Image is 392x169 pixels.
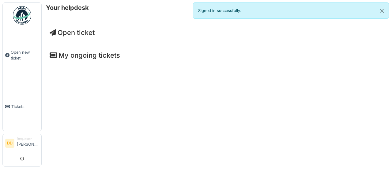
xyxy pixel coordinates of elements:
li: DD [5,139,14,148]
span: Open new ticket [11,49,39,61]
a: Open new ticket [3,28,41,83]
span: Tickets [11,104,39,109]
li: [PERSON_NAME] [17,136,39,150]
h4: My ongoing tickets [50,51,384,59]
a: DD Requester[PERSON_NAME] [5,136,39,151]
a: Open ticket [50,29,95,36]
img: Badge_color-CXgf-gQk.svg [13,6,31,25]
a: Tickets [3,83,41,131]
div: Signed in successfully. [193,2,389,19]
h6: Your helpdesk [46,4,89,11]
div: Requester [17,136,39,141]
button: Close [375,3,389,19]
